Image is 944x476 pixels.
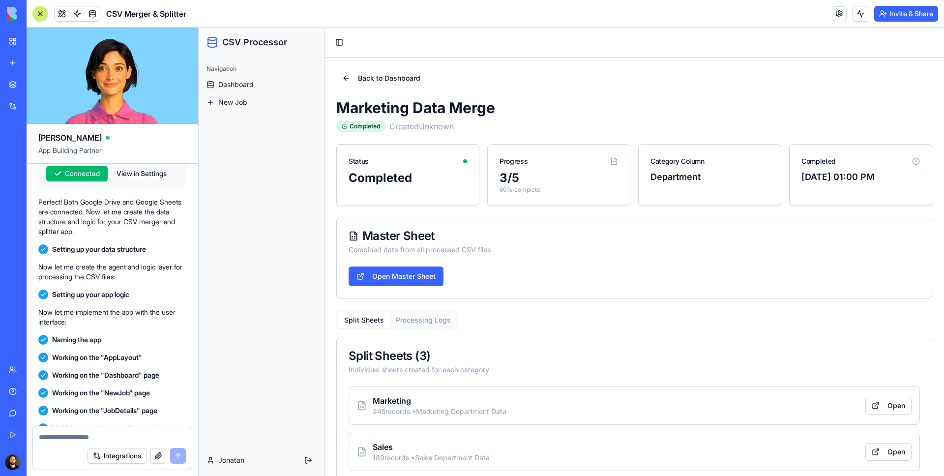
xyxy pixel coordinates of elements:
[52,244,146,254] span: Setting up your data structure
[38,146,186,163] span: App Building Partner
[169,318,184,334] button: Send a message…
[8,301,188,318] textarea: Message…
[4,33,121,49] div: Navigation
[52,423,165,433] span: Verifying everything works together
[138,93,187,104] div: Completed
[65,169,100,178] span: Connected
[48,5,71,12] h1: Shelly
[150,239,245,259] a: Open Master Sheet
[20,52,55,62] span: Dashboard
[48,12,118,22] p: Active in the last 15m
[52,335,101,345] span: Naming the app
[4,49,121,65] a: Dashboard
[174,367,308,379] h4: Marketing
[4,67,121,83] a: New Job
[47,322,55,330] button: Upload attachment
[112,166,172,181] button: View in Settings
[150,143,268,158] div: completed
[52,388,150,398] span: Working on the "NewJob" page
[8,57,161,102] div: Hey [PERSON_NAME] 👋Welcome to Blocks 🙌 I'm here if you have any questions!Shelly • 17m ago
[31,322,39,330] button: Gif picker
[62,322,70,330] button: Start recording
[150,337,721,347] div: Individual sheets created for each category
[38,132,102,144] span: [PERSON_NAME]
[173,4,190,22] div: Close
[174,414,291,425] h4: Sales
[15,322,23,330] button: Emoji picker
[150,323,721,334] div: Split Sheets ( 3 )
[603,143,721,156] div: [DATE] 01:00 PM
[667,369,713,387] a: Open
[191,93,255,105] span: Created Unknown
[667,416,713,433] a: Open
[301,143,419,158] div: 3 / 5
[140,285,191,300] button: Split Sheets
[5,454,21,470] img: ACg8ocJiQ3SbW-z4I6COt5WcnUj7gbeRRQFSlCbyAJsVEcU5tNwoiF23yA=s96-c
[20,428,46,438] span: Jonatan
[46,166,108,181] button: Connected
[52,353,142,362] span: Working on the "AppLayout"
[154,4,173,23] button: Home
[7,7,68,21] img: logo
[20,70,49,80] span: New Job
[52,406,157,416] span: Working on the "JobDetails" page
[52,370,159,380] span: Working on the "Dashboard" page
[150,203,721,214] div: Master Sheet
[174,425,291,435] p: 189 records • Sales Department Data
[106,8,186,20] span: CSV Merger & Splitter
[38,197,186,237] p: Perfect! Both Google Drive and Google Sheets are connected. Now let me create the data structure ...
[138,71,296,89] h1: Marketing Data Merge
[16,62,153,72] div: Hey [PERSON_NAME] 👋
[301,158,419,166] p: 60 % complete
[452,143,570,156] div: Department
[138,42,228,59] button: Back to Dashboard
[301,129,329,139] div: Progress
[24,8,88,22] h1: CSV Processor
[38,307,186,327] p: Now let me implement the app with the user interface:
[150,129,170,139] div: Status
[28,5,44,21] img: Profile image for Shelly
[603,129,637,139] div: Completed
[16,104,67,110] div: Shelly • 17m ago
[88,448,147,464] button: Integrations
[150,217,721,227] div: Combined data from all processed CSV files
[52,290,129,299] span: Setting up your app logic
[174,379,308,389] p: 245 records • Marketing Department Data
[8,57,189,124] div: Shelly says…
[38,262,186,282] p: Now let me create the agent and logic layer for processing the CSV files:
[6,4,25,23] button: go back
[191,285,258,300] button: Processing Logs
[874,6,938,22] button: Invite & Share
[16,77,153,96] div: Welcome to Blocks 🙌 I'm here if you have any questions!
[452,129,506,139] div: Category Column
